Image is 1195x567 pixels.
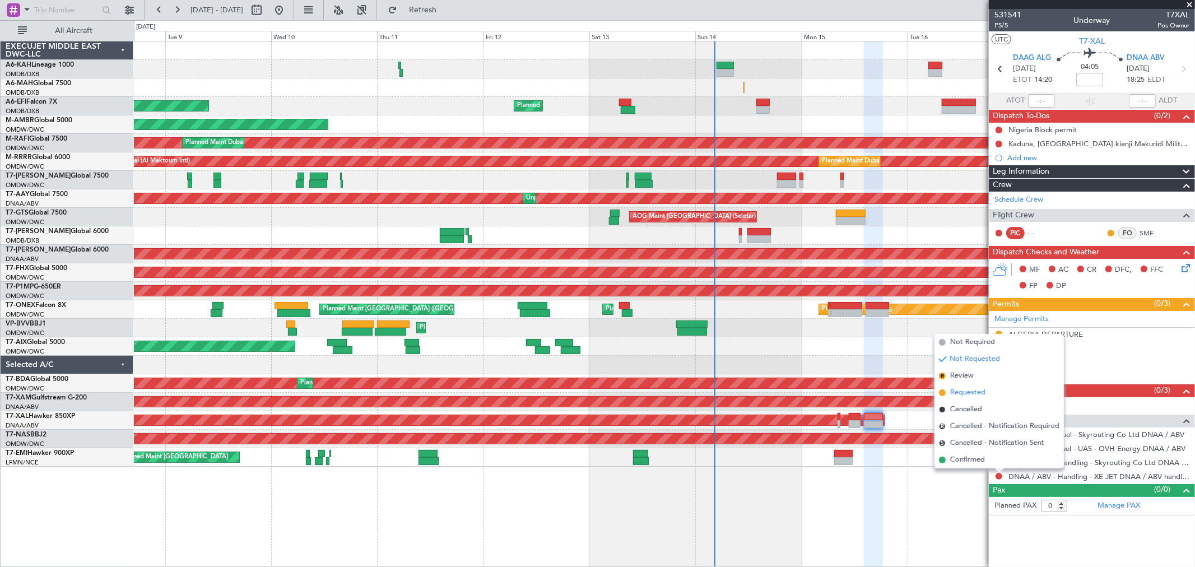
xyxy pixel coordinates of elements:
[526,190,692,207] div: Unplanned Maint [GEOGRAPHIC_DATA] (Al Maktoum Intl)
[1008,125,1077,134] div: Nigeria Block permit
[121,449,228,466] div: Planned Maint [GEOGRAPHIC_DATA]
[6,339,65,346] a: T7-AIXGlobal 5000
[300,375,411,392] div: Planned Maint Dubai (Al Maktoum Intl)
[1008,139,1189,148] div: Kaduna, [GEOGRAPHIC_DATA] kianji Makuridi Military Field Approval [DATE]-[DATE]
[6,421,39,430] a: DNAA/ABV
[950,404,982,415] span: Cancelled
[1027,228,1053,238] div: - -
[950,438,1044,449] span: Cancelled - Notification Sent
[6,173,109,179] a: T7-[PERSON_NAME]Global 7500
[6,302,35,309] span: T7-ONEX
[6,117,72,124] a: M-AMBRGlobal 5000
[950,370,974,382] span: Review
[6,394,31,401] span: T7-XAM
[993,110,1049,123] span: Dispatch To-Dos
[1159,95,1177,106] span: ALDT
[1006,227,1025,239] div: PIC
[185,134,296,151] div: Planned Maint Dubai (Al Maktoum Intl)
[1008,329,1083,339] div: ALGERIA DEPARTURE
[6,210,67,216] a: T7-GTSGlobal 7500
[6,273,44,282] a: OMDW/DWC
[633,208,756,225] div: AOG Maint [GEOGRAPHIC_DATA] (Seletar)
[6,394,87,401] a: T7-XAMGulfstream G-200
[6,99,57,105] a: A6-EFIFalcon 7X
[6,228,71,235] span: T7-[PERSON_NAME]
[29,27,118,35] span: All Aircraft
[1155,384,1171,396] span: (0/3)
[939,440,946,447] span: S
[950,387,985,398] span: Requested
[6,126,44,134] a: OMDW/DWC
[950,454,985,466] span: Confirmed
[6,191,30,198] span: T7-AAY
[34,2,99,18] input: Trip Number
[1127,75,1145,86] span: 18:25
[1087,264,1096,276] span: CR
[1127,53,1165,64] span: DNAA ABV
[6,283,61,290] a: T7-P1MPG-650ER
[6,199,39,208] a: DNAA/ABV
[1008,458,1189,467] a: DAAG / ALG - Handling - Skyrouting Co Ltd DNAA / ABV
[6,191,68,198] a: T7-AAYGlobal 7500
[1028,94,1055,108] input: --:--
[908,31,1013,41] div: Tue 16
[1140,228,1165,238] a: SMF
[6,376,68,383] a: T7-BDAGlobal 5000
[271,31,377,41] div: Wed 10
[1029,264,1040,276] span: MF
[6,80,33,87] span: A6-MAH
[1008,444,1185,453] a: DNAA / ABV - Fuel - UAS - OVH Energy DNAA / ABV
[1115,264,1132,276] span: DFC,
[6,210,29,216] span: T7-GTS
[6,162,44,171] a: OMDW/DWC
[6,136,29,142] span: M-RAFI
[6,440,44,448] a: OMDW/DWC
[6,384,44,393] a: OMDW/DWC
[1013,75,1032,86] span: ETOT
[1013,63,1036,75] span: [DATE]
[6,339,27,346] span: T7-AIX
[1013,53,1052,64] span: DAAG ALG
[695,31,801,41] div: Sun 14
[993,165,1049,178] span: Leg Information
[1157,9,1189,21] span: T7XAL
[802,31,908,41] div: Mon 15
[950,337,995,348] span: Not Required
[6,413,75,420] a: T7-XALHawker 850XP
[6,458,39,467] a: LFMN/NCE
[1081,62,1099,73] span: 04:05
[6,236,39,245] a: OMDB/DXB
[992,34,1011,44] button: UTC
[6,247,71,253] span: T7-[PERSON_NAME]
[1155,110,1171,122] span: (0/2)
[994,21,1021,30] span: P5/5
[1098,500,1140,512] a: Manage PAX
[6,99,26,105] span: A6-EFI
[80,153,190,170] div: Planned Maint Dubai (Al Maktoum Intl)
[399,6,447,14] span: Refresh
[6,218,44,226] a: OMDW/DWC
[1079,35,1105,47] span: T7-XAL
[939,423,946,430] span: R
[993,484,1005,497] span: Pax
[6,431,47,438] a: T7-NASBBJ2
[994,194,1043,206] a: Schedule Crew
[6,376,30,383] span: T7-BDA
[1118,227,1137,239] div: FO
[6,247,109,253] a: T7-[PERSON_NAME]Global 6000
[6,413,29,420] span: T7-XAL
[6,450,27,457] span: T7-EMI
[6,173,71,179] span: T7-[PERSON_NAME]
[993,209,1034,222] span: Flight Crew
[950,421,1059,432] span: Cancelled - Notification Required
[6,89,39,97] a: OMDB/DXB
[323,301,499,318] div: Planned Maint [GEOGRAPHIC_DATA] ([GEOGRAPHIC_DATA])
[6,403,39,411] a: DNAA/ABV
[420,319,545,336] div: Planned Maint Nice ([GEOGRAPHIC_DATA])
[136,22,155,32] div: [DATE]
[6,62,74,68] a: A6-KAHLineage 1000
[6,302,66,309] a: T7-ONEXFalcon 8X
[6,107,39,115] a: OMDB/DXB
[6,265,67,272] a: T7-FHXGlobal 5000
[589,31,695,41] div: Sat 13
